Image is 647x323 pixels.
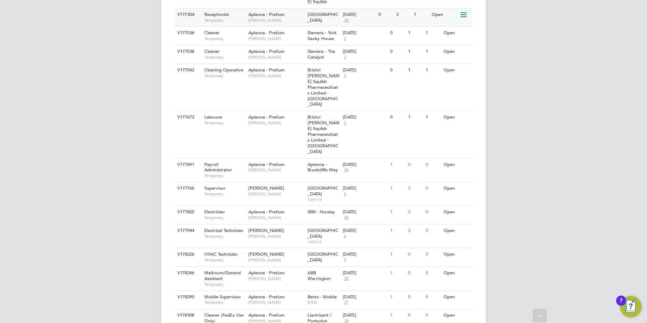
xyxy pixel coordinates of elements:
[388,158,406,171] div: 1
[442,64,471,77] div: Open
[204,73,245,79] span: Temporary
[442,45,471,58] div: Open
[308,209,335,215] span: IBM - Hursley
[343,186,387,191] div: [DATE]
[442,291,471,303] div: Open
[406,182,424,195] div: 2
[388,27,406,39] div: 0
[204,114,223,120] span: Labourer
[248,67,285,73] span: Apleona - Pretium
[343,257,347,263] span: 9
[406,206,424,218] div: 2
[388,182,406,195] div: 1
[204,257,245,263] span: Temporary
[406,27,424,39] div: 1
[388,111,406,124] div: 0
[388,45,406,58] div: 0
[412,8,430,21] div: 1
[204,270,241,281] span: Mailroom/General Assistant
[204,294,241,300] span: Mobile Supervisor
[424,45,442,58] div: 1
[343,55,347,60] span: 2
[176,291,199,303] div: V178290
[343,300,350,305] span: 37
[204,215,245,220] span: Temporary
[204,161,232,173] span: Payroll Administrator
[442,248,471,261] div: Open
[248,276,304,281] span: [PERSON_NAME]
[406,291,424,303] div: 0
[308,114,339,154] span: Bristol [PERSON_NAME] Squibb Pharmaceuticals Limited - [GEOGRAPHIC_DATA]
[176,158,199,171] div: V177691
[430,8,460,21] div: Open
[308,300,340,305] span: ENW
[204,185,226,191] span: Supervisor
[442,158,471,171] div: Open
[343,114,387,120] div: [DATE]
[343,73,347,79] span: 2
[343,191,347,197] span: 6
[620,301,623,309] div: 7
[343,276,350,282] span: 38
[343,313,387,318] div: [DATE]
[204,48,220,54] span: Cleaner
[204,209,225,215] span: Electrician
[424,309,442,322] div: 0
[424,267,442,279] div: 0
[343,18,350,23] span: 38
[308,228,338,239] span: [GEOGRAPHIC_DATA]
[395,8,412,21] div: 3
[248,18,304,23] span: [PERSON_NAME]
[248,55,304,60] span: [PERSON_NAME]
[308,185,338,197] span: [GEOGRAPHIC_DATA]
[388,64,406,77] div: 0
[343,162,387,168] div: [DATE]
[248,48,285,54] span: Apleona - Pretium
[388,267,406,279] div: 1
[204,173,245,178] span: Temporary
[204,12,229,17] span: Receptionist
[248,228,284,233] span: [PERSON_NAME]
[308,239,340,245] span: 100713
[343,36,347,42] span: 2
[406,224,424,237] div: 2
[343,167,350,173] span: 36
[343,234,347,239] span: 6
[248,251,284,257] span: [PERSON_NAME]
[424,27,442,39] div: 1
[248,257,304,263] span: [PERSON_NAME]
[248,12,285,17] span: Apleona - Pretium
[176,45,199,58] div: V177538
[248,191,304,197] span: [PERSON_NAME]
[406,64,424,77] div: 1
[406,309,424,322] div: 0
[204,67,243,73] span: Cleaning Operative
[406,45,424,58] div: 1
[343,252,387,257] div: [DATE]
[176,206,199,218] div: V177820
[176,224,199,237] div: V177944
[424,111,442,124] div: 1
[204,18,245,23] span: Temporary
[424,158,442,171] div: 0
[308,48,335,60] span: Siemens - The Catalyst
[343,12,375,18] div: [DATE]
[176,8,199,21] div: V177304
[308,12,338,23] span: [GEOGRAPHIC_DATA]
[406,248,424,261] div: 0
[204,300,245,305] span: Temporary
[343,228,387,234] div: [DATE]
[204,234,245,239] span: Temporary
[388,224,406,237] div: 1
[176,27,199,39] div: V177536
[388,309,406,322] div: 1
[343,120,347,126] span: 2
[388,248,406,261] div: 1
[424,182,442,195] div: 0
[343,67,387,73] div: [DATE]
[176,182,199,195] div: V177766
[406,267,424,279] div: 0
[248,312,285,318] span: Apleona - Pretium
[176,248,199,261] div: V178226
[248,120,304,126] span: [PERSON_NAME]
